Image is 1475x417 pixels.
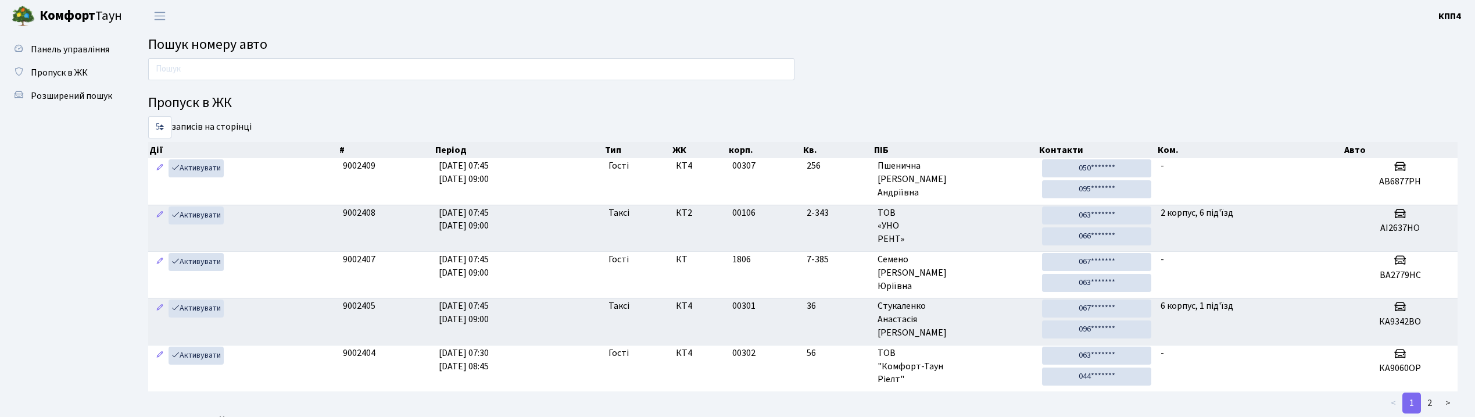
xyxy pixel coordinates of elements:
[1343,142,1458,158] th: Авто
[807,300,868,313] span: 36
[169,253,224,271] a: Активувати
[439,253,489,279] span: [DATE] 07:45 [DATE] 09:00
[671,142,727,158] th: ЖК
[732,347,756,359] span: 00302
[1161,206,1233,219] span: 2 корпус, 6 під'їзд
[676,347,722,360] span: КТ4
[434,142,604,158] th: Період
[40,6,95,25] b: Комфорт
[1402,393,1421,414] a: 1
[732,206,756,219] span: 00106
[1438,9,1461,23] a: КПП4
[1161,300,1233,312] span: 6 корпус, 1 під'їзд
[1420,393,1439,414] a: 2
[148,95,1458,112] h4: Пропуск в ЖК
[6,84,122,108] a: Розширений пошук
[338,142,434,158] th: #
[676,300,722,313] span: КТ4
[608,300,629,313] span: Таксі
[439,206,489,233] span: [DATE] 07:45 [DATE] 09:00
[148,116,252,138] label: записів на сторінці
[1157,142,1343,158] th: Ком.
[802,142,873,158] th: Кв.
[6,61,122,84] a: Пропуск в ЖК
[608,347,629,360] span: Гості
[878,159,1033,199] span: Пшенична [PERSON_NAME] Андріївна
[807,206,868,220] span: 2-343
[439,159,489,186] span: [DATE] 07:45 [DATE] 09:00
[31,66,88,79] span: Пропуск в ЖК
[148,34,267,55] span: Пошук номеру авто
[153,253,167,271] a: Редагувати
[807,347,868,360] span: 56
[1161,253,1164,266] span: -
[1438,10,1461,23] b: КПП4
[439,347,489,373] span: [DATE] 07:30 [DATE] 08:45
[343,206,375,219] span: 9002408
[728,142,803,158] th: корп.
[1347,316,1453,327] h5: КА9342ВО
[676,206,722,220] span: КТ2
[1347,363,1453,374] h5: КА9060ОР
[608,159,629,173] span: Гості
[439,300,489,326] span: [DATE] 07:45 [DATE] 09:00
[343,300,375,312] span: 9002405
[148,58,794,80] input: Пошук
[169,300,224,318] a: Активувати
[153,159,167,177] a: Редагувати
[1161,347,1164,359] span: -
[169,206,224,224] a: Активувати
[12,5,35,28] img: logo.png
[878,206,1033,247] span: ТОВ «УНО РЕНТ»
[676,159,722,173] span: КТ4
[732,300,756,312] span: 00301
[807,253,868,266] span: 7-385
[878,347,1033,387] span: ТОВ "Комфорт-Таун Ріелт"
[169,159,224,177] a: Активувати
[878,253,1033,293] span: Семено [PERSON_NAME] Юріївна
[31,43,109,56] span: Панель управління
[145,6,174,26] button: Переключити навігацію
[1038,142,1157,158] th: Контакти
[732,159,756,172] span: 00307
[1347,270,1453,281] h5: ВА2779НС
[608,206,629,220] span: Таксі
[6,38,122,61] a: Панель управління
[31,90,112,102] span: Розширений пошук
[873,142,1038,158] th: ПІБ
[148,116,171,138] select: записів на сторінці
[343,159,375,172] span: 9002409
[1347,223,1453,234] h5: AI2637HO
[1161,159,1164,172] span: -
[343,253,375,266] span: 9002407
[732,253,751,266] span: 1806
[1347,176,1453,187] h5: АВ6877РН
[169,347,224,365] a: Активувати
[148,142,338,158] th: Дії
[878,300,1033,340] span: Стукаленко Анастасія [PERSON_NAME]
[153,300,167,318] a: Редагувати
[40,6,122,26] span: Таун
[343,347,375,359] span: 9002404
[807,159,868,173] span: 256
[608,253,629,266] span: Гості
[153,347,167,365] a: Редагувати
[604,142,671,158] th: Тип
[1438,393,1458,414] a: >
[153,206,167,224] a: Редагувати
[676,253,722,266] span: КТ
